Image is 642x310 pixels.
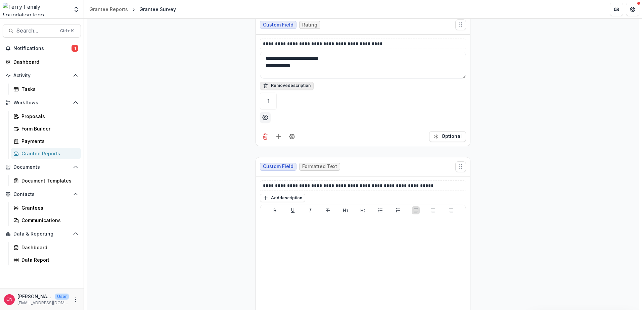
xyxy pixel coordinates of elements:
a: Document Templates [11,175,81,186]
span: Formatted Text [302,164,337,169]
button: Options [260,112,271,123]
button: Open entity switcher [72,3,81,16]
span: Rating [302,22,317,28]
div: Document Templates [21,177,76,184]
a: Grantee Reports [11,148,81,159]
button: Field Settings [287,131,297,142]
div: Payments [21,138,76,145]
span: Search... [16,28,56,34]
span: Data & Reporting [13,231,70,237]
img: Terry Family Foundation logo [3,3,69,16]
span: 1 [72,45,78,52]
button: Move field [455,161,466,172]
button: Bold [271,206,279,214]
button: Open Data & Reporting [3,228,81,239]
button: Heading 1 [341,206,350,214]
span: Custom Field [263,164,293,169]
button: Open Documents [3,162,81,172]
button: Open Activity [3,70,81,81]
span: Custom Field [263,22,293,28]
div: Carol Nieves [6,297,12,302]
a: Tasks [11,84,81,95]
button: Required [429,131,466,142]
div: Tasks [21,86,76,93]
span: Activity [13,73,70,79]
div: Grantee Reports [89,6,128,13]
button: Ordered List [394,206,402,214]
div: Grantee Survey [139,6,176,13]
button: Get Help [626,3,639,16]
span: Notifications [13,46,72,51]
div: 1 [267,98,270,104]
button: Underline [289,206,297,214]
button: Heading 2 [359,206,367,214]
div: Communications [21,217,76,224]
div: Dashboard [13,58,76,65]
a: Proposals [11,111,81,122]
nav: breadcrumb [87,4,179,14]
button: Search... [3,24,81,38]
p: [EMAIL_ADDRESS][DOMAIN_NAME] [17,300,69,306]
span: Workflows [13,100,70,106]
button: Bullet List [376,206,384,214]
div: Grantee Reports [21,150,76,157]
a: Form Builder [11,123,81,134]
button: Align Right [447,206,455,214]
button: Open Workflows [3,97,81,108]
button: Move field [455,19,466,30]
button: Notifications1 [3,43,81,54]
div: Form Builder [21,125,76,132]
a: Payments [11,136,81,147]
a: Dashboard [3,56,81,67]
button: Open Contacts [3,189,81,200]
button: Delete field [260,131,271,142]
a: Grantee Reports [87,4,131,14]
p: User [55,294,69,300]
button: Italicize [306,206,314,214]
button: Strike [324,206,332,214]
button: More [72,296,80,304]
div: Grantees [21,204,76,211]
div: Data Report [21,256,76,263]
button: Align Center [429,206,437,214]
span: Contacts [13,192,70,197]
button: Partners [610,3,623,16]
button: Adddescription [260,194,305,202]
span: Documents [13,164,70,170]
a: Grantees [11,202,81,213]
a: Communications [11,215,81,226]
button: Removedescription [260,82,314,90]
button: Align Left [412,206,420,214]
div: Ctrl + K [59,27,75,35]
a: Data Report [11,254,81,265]
div: Dashboard [21,244,76,251]
div: Proposals [21,113,76,120]
a: Dashboard [11,242,81,253]
button: Add field [273,131,284,142]
p: [PERSON_NAME] [17,293,52,300]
